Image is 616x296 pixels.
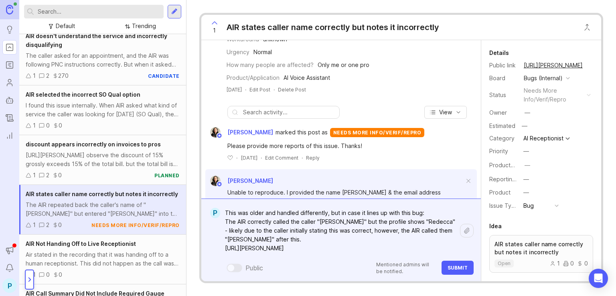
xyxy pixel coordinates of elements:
[33,71,36,80] div: 1
[227,86,242,93] span: [DATE]
[330,128,425,137] div: needs more info/verif/repro
[227,142,464,150] div: Please provide more reports of this issue. Thanks!
[2,243,17,257] button: Announcements
[213,26,216,35] span: 1
[243,108,335,117] input: Search activity...
[302,154,303,161] div: ·
[26,91,140,98] span: AIR selected the incorrect SO Qual option
[494,240,588,256] p: AIR states caller name correctly but notes it incorrectly
[245,263,263,273] div: Public
[233,198,325,205] a: [EMAIL_ADDRESS][DOMAIN_NAME]
[525,108,530,117] div: —
[26,101,180,119] div: I found this issue internally. When AIR asked what kind of service the caller was looking for [DA...
[284,73,330,82] div: AI Voice Assistant
[26,141,161,148] span: discount appears incorrectly on invoices to pros
[489,48,509,58] div: Details
[522,160,533,170] button: ProductboardID
[210,208,220,218] div: P
[2,128,17,143] a: Reporting
[26,250,180,268] div: Air stated in the recording that it was handing off to a human receptionist. This did not happen ...
[489,91,517,99] div: Status
[6,5,13,14] img: Canny Home
[205,176,273,186] a: Ysabelle Eugenio[PERSON_NAME]
[26,191,178,197] span: AIR states caller name correctly but notes it incorrectly
[205,127,276,138] a: Ysabelle Eugenio[PERSON_NAME]
[577,261,588,266] div: 0
[2,93,17,107] a: Autopilot
[489,74,517,83] div: Board
[424,106,467,119] button: View
[33,171,36,180] div: 1
[2,75,17,90] a: Users
[216,133,222,139] img: member badge
[2,22,17,37] a: Ideas
[523,136,563,141] div: AI Receptionist
[148,73,180,79] div: candidate
[523,175,529,184] div: —
[525,161,530,170] div: —
[2,261,17,275] button: Notifications
[276,128,328,137] span: marked this post as
[274,86,275,93] div: ·
[589,269,608,288] div: Open Intercom Messenger
[33,121,36,130] div: 1
[227,128,273,137] span: [PERSON_NAME]
[132,22,156,30] div: Trending
[227,22,439,33] div: AIR states caller name correctly but notes it incorrectly
[46,121,50,130] div: 0
[489,176,532,182] label: Reporting Team
[227,177,273,184] span: [PERSON_NAME]
[519,121,530,131] div: —
[26,240,136,247] span: AIR Not Handing Off to Live Receptionist
[236,154,237,161] div: ·
[550,261,560,266] div: 1
[59,121,62,130] div: 0
[26,51,180,69] div: The caller asked for an appointment, and the AIR was following PNC instructions correctly. But wh...
[33,221,36,229] div: 1
[278,86,306,93] div: Delete Post
[2,58,17,72] a: Roadmaps
[306,154,320,161] div: Reply
[318,61,369,69] div: Only me or one pro
[489,235,593,273] a: AIR states caller name correctly but notes it incorrectlyopen100
[227,48,249,57] div: Urgency
[56,22,75,30] div: Default
[2,111,17,125] a: Changelog
[227,73,280,82] div: Product/Application
[265,154,298,161] div: Edit Comment
[46,171,49,180] div: 2
[523,201,534,210] div: Bug
[489,61,517,70] div: Public link
[489,221,502,231] div: Idea
[489,134,517,143] div: Category
[523,147,529,156] div: —
[220,205,460,256] textarea: This was older and handled differently, but in case it lines up with this bug: The AIR correctly ...
[489,189,511,196] label: Product
[261,154,262,161] div: ·
[249,86,270,93] div: Edit Post
[210,176,221,186] img: Ysabelle Eugenio
[439,108,452,116] span: View
[19,185,186,235] a: AIR states caller name correctly but notes it incorrectlyThe AIR repeated back the caller's name ...
[579,19,595,35] button: Close button
[489,108,517,117] div: Owner
[58,171,62,180] div: 0
[26,201,180,218] div: The AIR repeated back the caller's name of "[PERSON_NAME]" but entered "[PERSON_NAME]" into the c...
[210,127,221,138] img: Ysabelle Eugenio
[46,71,49,80] div: 2
[442,261,474,275] button: Submit
[376,261,437,275] p: Mentioned admins will be notified.
[498,260,511,267] p: open
[216,181,222,187] img: member badge
[58,71,69,80] div: 270
[46,221,49,229] div: 2
[2,278,17,293] button: P
[19,235,186,284] a: AIR Not Handing Off to Live ReceptionistAir stated in the recording that it was handing off to a ...
[2,40,17,55] a: Portal
[489,148,508,154] label: Priority
[38,7,160,16] input: Search...
[227,61,314,69] div: How many people are affected?
[523,188,529,197] div: —
[253,48,272,57] div: Normal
